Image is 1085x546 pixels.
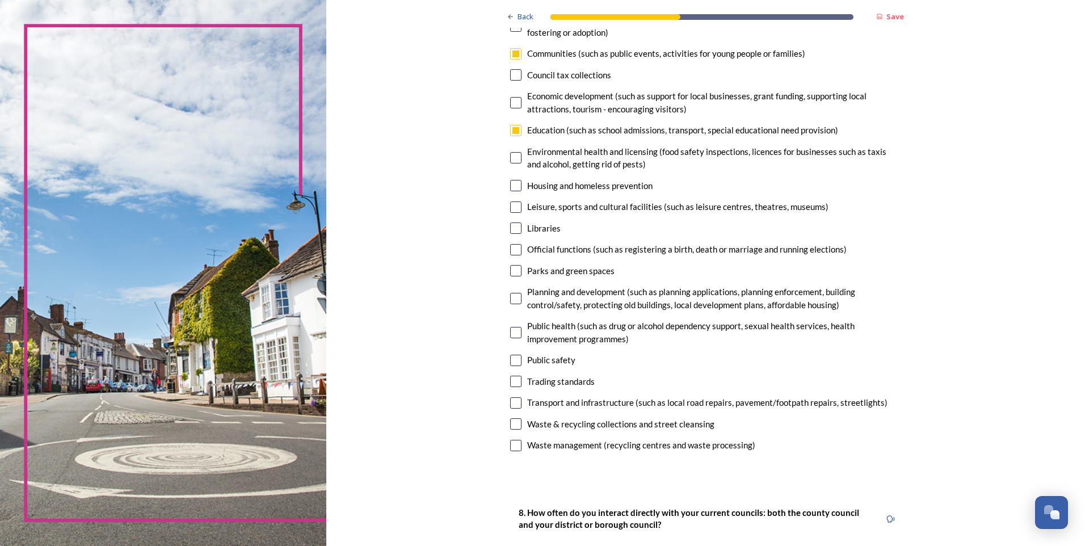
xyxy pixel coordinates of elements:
[518,11,533,22] span: Back
[527,439,755,452] div: Waste management (recycling centres and waste processing)
[527,200,829,213] div: Leisure, sports and cultural facilities (such as leisure centres, theatres, museums)
[527,90,901,115] div: Economic development (such as support for local businesses, grant funding, supporting local attra...
[527,354,575,367] div: Public safety
[527,124,838,137] div: Education (such as school admissions, transport, special educational need provision)
[527,145,901,171] div: Environmental health and licensing (food safety inspections, licences for businesses such as taxi...
[527,375,595,388] div: Trading standards
[886,11,904,22] strong: Save
[527,285,901,311] div: Planning and development (such as planning applications, planning enforcement, building control/s...
[527,320,901,345] div: Public health (such as drug or alcohol dependency support, sexual health services, health improve...
[519,507,861,530] strong: 8. How often do you interact directly with your current councils: both the county council and you...
[527,264,615,278] div: Parks and green spaces
[527,69,611,82] div: Council tax collections
[527,418,714,431] div: Waste & recycling collections and street cleansing
[527,179,653,192] div: Housing and homeless prevention
[527,243,847,256] div: Official functions (such as registering a birth, death or marriage and running elections)
[527,396,888,409] div: Transport and infrastructure (such as local road repairs, pavement/footpath repairs, streetlights)
[1035,496,1068,529] button: Open Chat
[527,47,805,60] div: Communities (such as public events, activities for young people or families)
[527,222,561,235] div: Libraries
